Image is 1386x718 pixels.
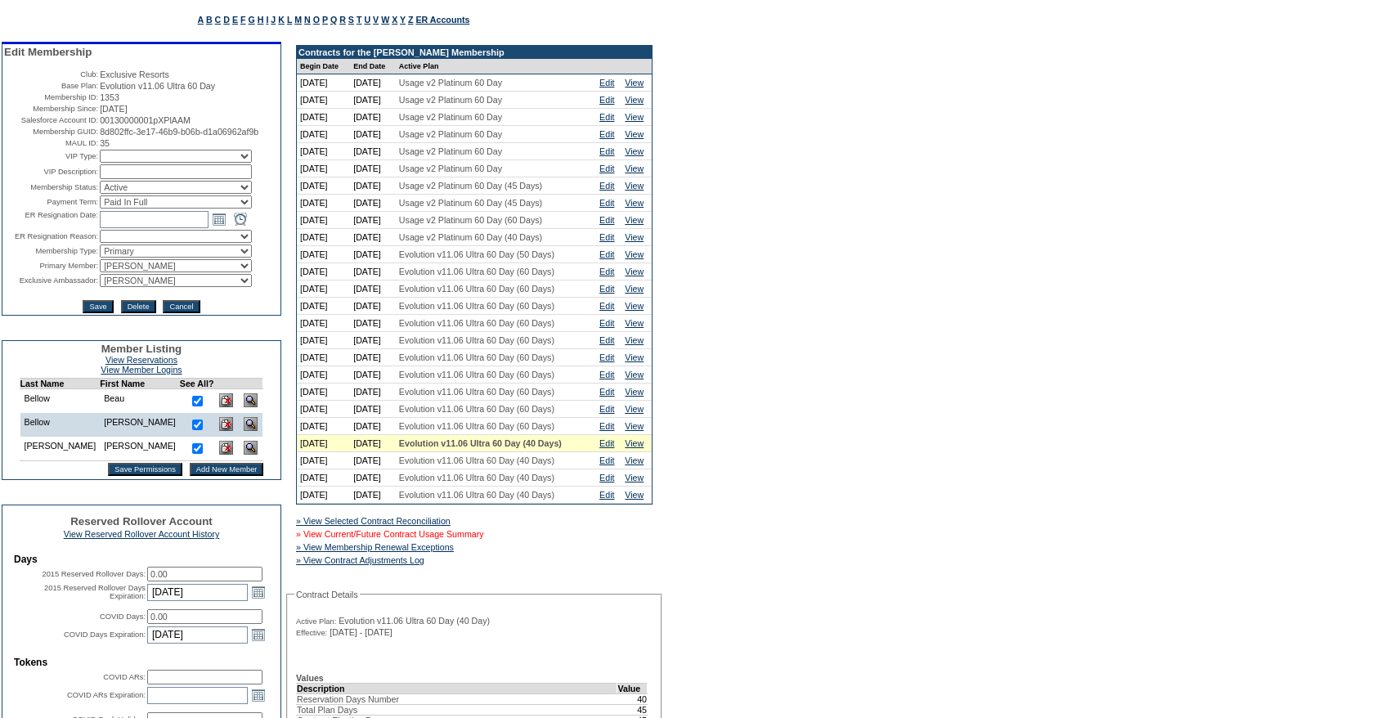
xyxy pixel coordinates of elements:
[100,81,215,91] span: Evolution v11.06 Ultra 60 Day
[599,146,614,156] a: Edit
[4,245,98,258] td: Membership Type:
[350,126,396,143] td: [DATE]
[625,181,644,191] a: View
[297,46,652,59] td: Contracts for the [PERSON_NAME] Membership
[244,441,258,455] img: View Dashboard
[42,570,146,578] label: 2015 Reserved Rollover Days:
[599,78,614,88] a: Edit
[415,15,469,25] a: ER Accounts
[4,104,98,114] td: Membership Since:
[339,616,490,626] span: Evolution v11.06 Ultra 60 Day (40 Day)
[350,74,396,92] td: [DATE]
[625,249,644,259] a: View
[249,583,267,601] a: Open the calendar popup.
[20,437,100,461] td: [PERSON_NAME]
[210,210,228,228] a: Open the calendar popup.
[20,389,100,414] td: Bellow
[599,421,614,431] a: Edit
[399,318,554,328] span: Evolution v11.06 Ultra 60 Day (60 Days)
[350,315,396,332] td: [DATE]
[297,160,350,177] td: [DATE]
[4,46,92,58] span: Edit Membership
[4,259,98,272] td: Primary Member:
[392,15,397,25] a: X
[399,421,554,431] span: Evolution v11.06 Ultra 60 Day (60 Days)
[4,150,98,163] td: VIP Type:
[294,590,360,599] legend: Contract Details
[350,401,396,418] td: [DATE]
[350,263,396,280] td: [DATE]
[249,686,267,704] a: Open the calendar popup.
[296,529,484,539] a: » View Current/Future Contract Usage Summary
[297,263,350,280] td: [DATE]
[399,95,502,105] span: Usage v2 Platinum 60 Day
[14,554,269,565] td: Days
[297,705,357,715] span: Total Plan Days
[330,627,392,637] span: [DATE] - [DATE]
[44,584,146,600] label: 2015 Reserved Rollover Days Expiration:
[625,473,644,482] a: View
[64,529,220,539] a: View Reserved Rollover Account History
[4,115,98,125] td: Salesforce Account ID:
[100,413,180,437] td: [PERSON_NAME]
[296,542,454,552] a: » View Membership Renewal Exceptions
[121,300,156,313] input: Delete
[599,335,614,345] a: Edit
[399,335,554,345] span: Evolution v11.06 Ultra 60 Day (60 Days)
[244,417,258,431] img: View Dashboard
[330,15,337,25] a: Q
[100,115,191,125] span: 00130000001pXPlAAM
[100,389,180,414] td: Beau
[100,613,146,621] label: COVID Days:
[599,284,614,294] a: Edit
[100,437,180,461] td: [PERSON_NAME]
[399,352,554,362] span: Evolution v11.06 Ultra 60 Day (60 Days)
[599,198,614,208] a: Edit
[599,215,614,225] a: Edit
[297,401,350,418] td: [DATE]
[599,473,614,482] a: Edit
[297,212,350,229] td: [DATE]
[625,267,644,276] a: View
[297,92,350,109] td: [DATE]
[350,298,396,315] td: [DATE]
[625,112,644,122] a: View
[297,298,350,315] td: [DATE]
[399,387,554,397] span: Evolution v11.06 Ultra 60 Day (60 Days)
[625,370,644,379] a: View
[100,70,169,79] span: Exclusive Resorts
[271,15,276,25] a: J
[625,284,644,294] a: View
[350,349,396,366] td: [DATE]
[625,164,644,173] a: View
[297,418,350,435] td: [DATE]
[297,683,617,693] td: Description
[350,177,396,195] td: [DATE]
[4,181,98,194] td: Membership Status:
[100,138,110,148] span: 35
[625,146,644,156] a: View
[297,126,350,143] td: [DATE]
[399,164,502,173] span: Usage v2 Platinum 60 Day
[297,435,350,452] td: [DATE]
[350,109,396,126] td: [DATE]
[599,352,614,362] a: Edit
[287,15,292,25] a: L
[399,78,502,88] span: Usage v2 Platinum 60 Day
[396,59,596,74] td: Active Plan
[599,318,614,328] a: Edit
[296,617,336,626] span: Active Plan:
[399,249,554,259] span: Evolution v11.06 Ultra 60 Day (50 Days)
[350,280,396,298] td: [DATE]
[297,195,350,212] td: [DATE]
[313,15,320,25] a: O
[297,229,350,246] td: [DATE]
[599,370,614,379] a: Edit
[297,452,350,469] td: [DATE]
[399,267,554,276] span: Evolution v11.06 Ultra 60 Day (60 Days)
[625,387,644,397] a: View
[297,315,350,332] td: [DATE]
[357,15,362,25] a: T
[599,490,614,500] a: Edit
[350,212,396,229] td: [DATE]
